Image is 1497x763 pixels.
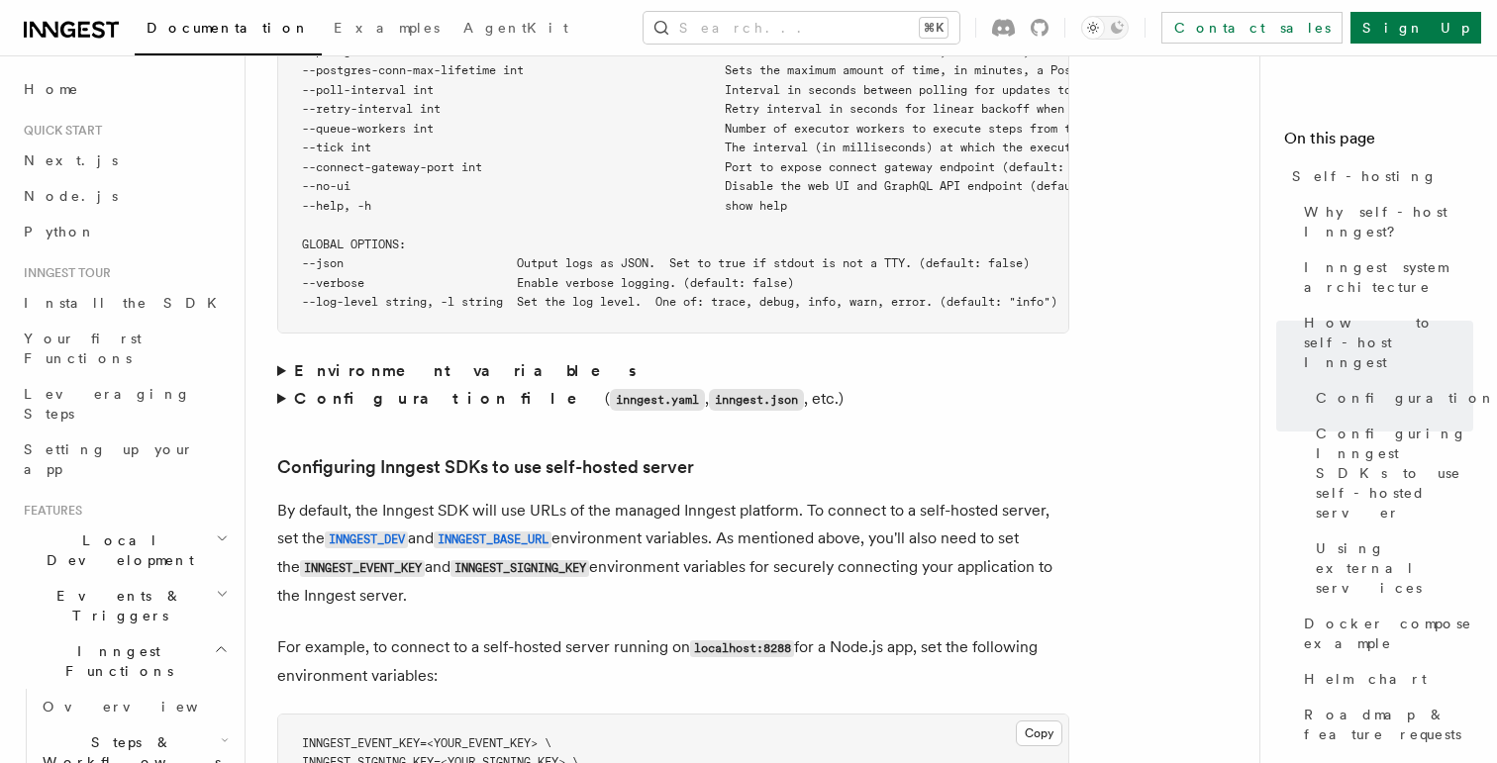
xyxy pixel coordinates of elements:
span: Python [24,224,96,239]
h4: On this page [1284,127,1473,158]
button: Copy [1016,720,1062,746]
a: Self-hosting [1284,158,1473,194]
span: Node.js [24,188,118,204]
span: INNGEST_EVENT_KEY=<YOUR_EVENT_KEY> \ [302,736,551,750]
kbd: ⌘K [920,18,948,38]
a: Why self-host Inngest? [1296,194,1473,249]
a: Python [16,214,233,249]
span: --tick int The interval (in milliseconds) at which the executor polls the queue (default: 150) [302,141,1300,154]
a: INNGEST_DEV [325,528,408,547]
span: Your first Functions [24,331,142,366]
a: Roadmap & feature requests [1296,697,1473,752]
a: Helm chart [1296,661,1473,697]
summary: Configuration file(inngest.yaml,inngest.json, etc.) [277,385,1069,414]
span: Next.js [24,152,118,168]
code: INNGEST_EVENT_KEY [300,560,425,577]
a: Inngest system architecture [1296,249,1473,305]
span: Documentation [147,20,310,36]
button: Search...⌘K [644,12,959,44]
span: Install the SDK [24,295,229,311]
a: Configuring Inngest SDKs to use self-hosted server [277,453,694,481]
a: Overview [35,689,233,724]
span: --postgres-conn-max-lifetime int Sets the maximum amount of time, in minutes, a PostgreSQL connec... [302,63,1397,77]
a: Node.js [16,178,233,214]
span: Using external services [1316,538,1473,598]
a: Setting up your app [16,431,233,487]
span: --queue-workers int Number of executor workers to execute steps from the queue (default: 100) [302,122,1231,136]
span: --no-ui Disable the web UI and GraphQL API endpoint (default: false) [302,179,1141,193]
span: --connect-gateway-port int Port to expose connect gateway endpoint (default: 8289) [302,160,1106,174]
a: Sign Up [1350,12,1481,44]
a: Install the SDK [16,285,233,321]
span: --verbose Enable verbose logging. (default: false) [302,276,794,290]
code: inngest.json [709,389,804,411]
span: Self-hosting [1292,166,1438,186]
span: Configuring Inngest SDKs to use self-hosted server [1316,424,1473,523]
a: Documentation [135,6,322,55]
code: INNGEST_BASE_URL [434,531,551,548]
button: Toggle dark mode [1081,16,1129,40]
span: Home [24,79,79,99]
span: GLOBAL OPTIONS: [302,238,406,251]
span: Quick start [16,123,102,139]
a: Home [16,71,233,107]
a: Leveraging Steps [16,376,233,431]
summary: Environment variables [277,357,1069,385]
span: --log-level string, -l string Set the log level. One of: trace, debug, info, warn, error. (defaul... [302,295,1057,309]
span: Local Development [16,530,216,570]
a: Configuration [1308,380,1473,416]
span: Leveraging Steps [24,386,191,422]
span: Configuration [1316,388,1496,408]
span: --poll-interval int Interval in seconds between polling for updates to apps (default: 0) [302,83,1196,97]
button: Local Development [16,523,233,578]
span: --postgres-conn-max-idle-time int Sets the maximum amount of time, in minutes, a PostgreSQL conne... [302,45,1376,58]
span: Overview [43,699,247,715]
button: Inngest Functions [16,633,233,689]
strong: Configuration file [294,389,605,408]
span: AgentKit [463,20,568,36]
a: INNGEST_BASE_URL [434,528,551,547]
a: Contact sales [1161,12,1343,44]
code: INNGEST_SIGNING_KEY [450,560,589,577]
span: How to self-host Inngest [1304,313,1473,372]
span: Docker compose example [1304,614,1473,653]
a: Docker compose example [1296,606,1473,661]
span: Examples [334,20,440,36]
p: By default, the Inngest SDK will use URLs of the managed Inngest platform. To connect to a self-h... [277,497,1069,610]
code: INNGEST_DEV [325,531,408,548]
a: Examples [322,6,451,53]
span: --retry-interval int Retry interval in seconds for linear backoff when retrying functions - must ... [302,102,1432,116]
span: Inngest Functions [16,641,214,681]
span: Setting up your app [24,441,194,477]
code: inngest.yaml [610,389,705,411]
code: localhost:8288 [690,640,794,657]
span: Features [16,503,82,519]
strong: Environment variables [294,361,640,380]
span: Inngest tour [16,265,111,281]
span: Roadmap & feature requests [1304,705,1473,744]
p: For example, to connect to a self-hosted server running on for a Node.js app, set the following e... [277,633,1069,690]
a: Configuring Inngest SDKs to use self-hosted server [1308,416,1473,530]
a: Using external services [1308,530,1473,606]
a: AgentKit [451,6,580,53]
button: Events & Triggers [16,578,233,633]
a: Your first Functions [16,321,233,376]
span: --help, -h show help [302,199,787,213]
span: Why self-host Inngest? [1304,202,1473,241]
a: Next.js [16,143,233,178]
span: Events & Triggers [16,586,216,625]
span: Inngest system architecture [1304,257,1473,297]
a: How to self-host Inngest [1296,305,1473,380]
span: --json Output logs as JSON. Set to true if stdout is not a TTY. (default: false) [302,256,1030,270]
span: Helm chart [1304,669,1427,689]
